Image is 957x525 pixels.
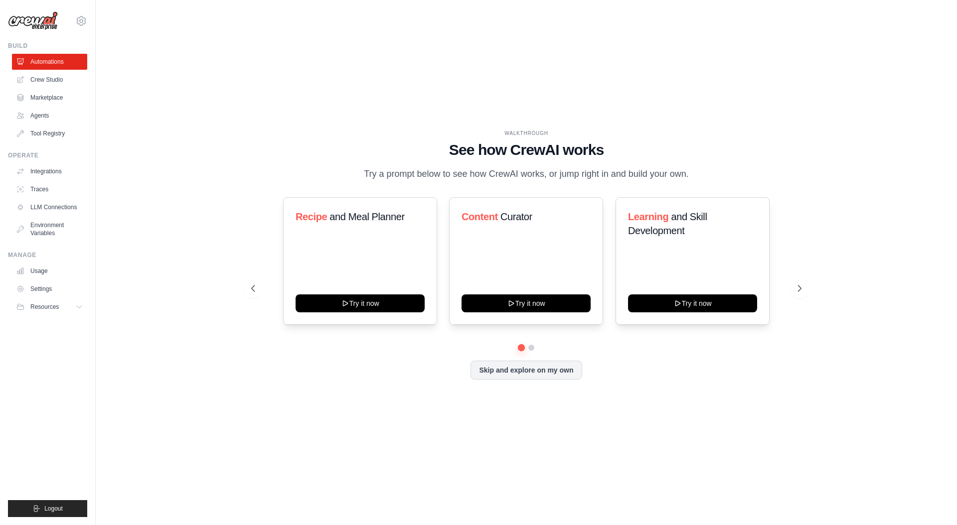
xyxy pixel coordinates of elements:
[12,108,87,124] a: Agents
[8,11,58,30] img: Logo
[462,294,591,312] button: Try it now
[8,500,87,517] button: Logout
[8,251,87,259] div: Manage
[329,211,404,222] span: and Meal Planner
[30,303,59,311] span: Resources
[628,294,757,312] button: Try it now
[12,54,87,70] a: Automations
[12,263,87,279] a: Usage
[12,181,87,197] a: Traces
[628,211,707,236] span: and Skill Development
[500,211,532,222] span: Curator
[251,130,801,137] div: WALKTHROUGH
[462,211,498,222] span: Content
[12,126,87,141] a: Tool Registry
[12,199,87,215] a: LLM Connections
[8,42,87,50] div: Build
[907,477,957,525] iframe: Chat Widget
[12,163,87,179] a: Integrations
[44,505,63,513] span: Logout
[296,294,425,312] button: Try it now
[12,72,87,88] a: Crew Studio
[12,217,87,241] a: Environment Variables
[296,211,327,222] span: Recipe
[359,167,694,181] p: Try a prompt below to see how CrewAI works, or jump right in and build your own.
[251,141,801,159] h1: See how CrewAI works
[12,281,87,297] a: Settings
[471,361,582,380] button: Skip and explore on my own
[12,90,87,106] a: Marketplace
[628,211,668,222] span: Learning
[8,151,87,159] div: Operate
[12,299,87,315] button: Resources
